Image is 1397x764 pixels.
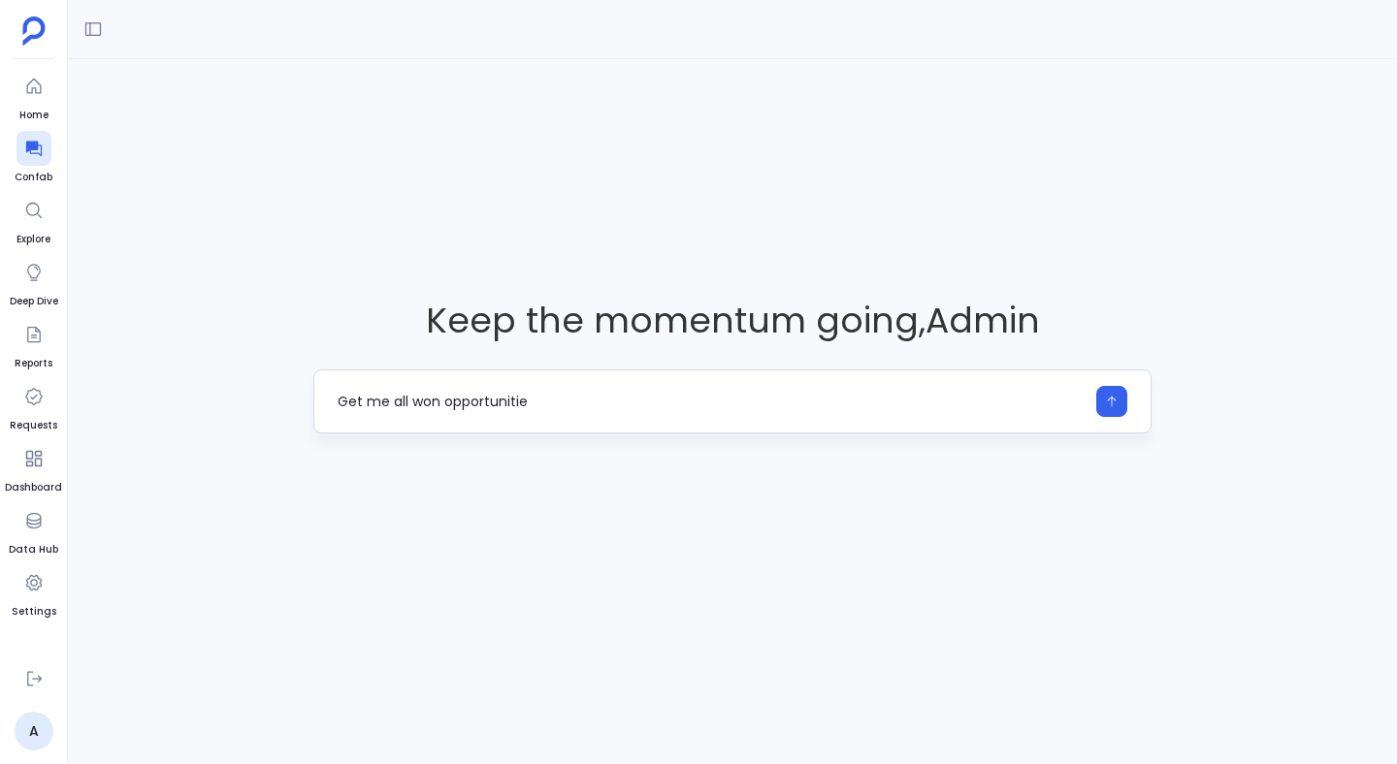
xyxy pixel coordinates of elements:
img: petavue logo [22,16,46,46]
a: A [15,712,53,750]
span: Deep Dive [10,294,58,309]
a: Requests [10,379,57,433]
span: Requests [10,418,57,433]
span: Dashboard [5,480,62,495]
a: Home [16,69,51,123]
span: Keep the momentum going , Admin [426,296,1040,345]
a: Explore [16,193,51,247]
a: Reports [15,317,52,371]
a: Deep Dive [10,255,58,309]
span: Home [16,108,51,123]
span: Data Hub [9,542,58,557]
span: Reports [15,356,52,371]
span: Confab [15,170,52,185]
span: Explore [16,232,51,247]
a: Confab [15,131,52,185]
a: Dashboard [5,441,62,495]
a: Settings [12,565,56,620]
span: Settings [12,604,56,620]
textarea: Get me all won opportunitie [338,392,1085,411]
a: Data Hub [9,503,58,557]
